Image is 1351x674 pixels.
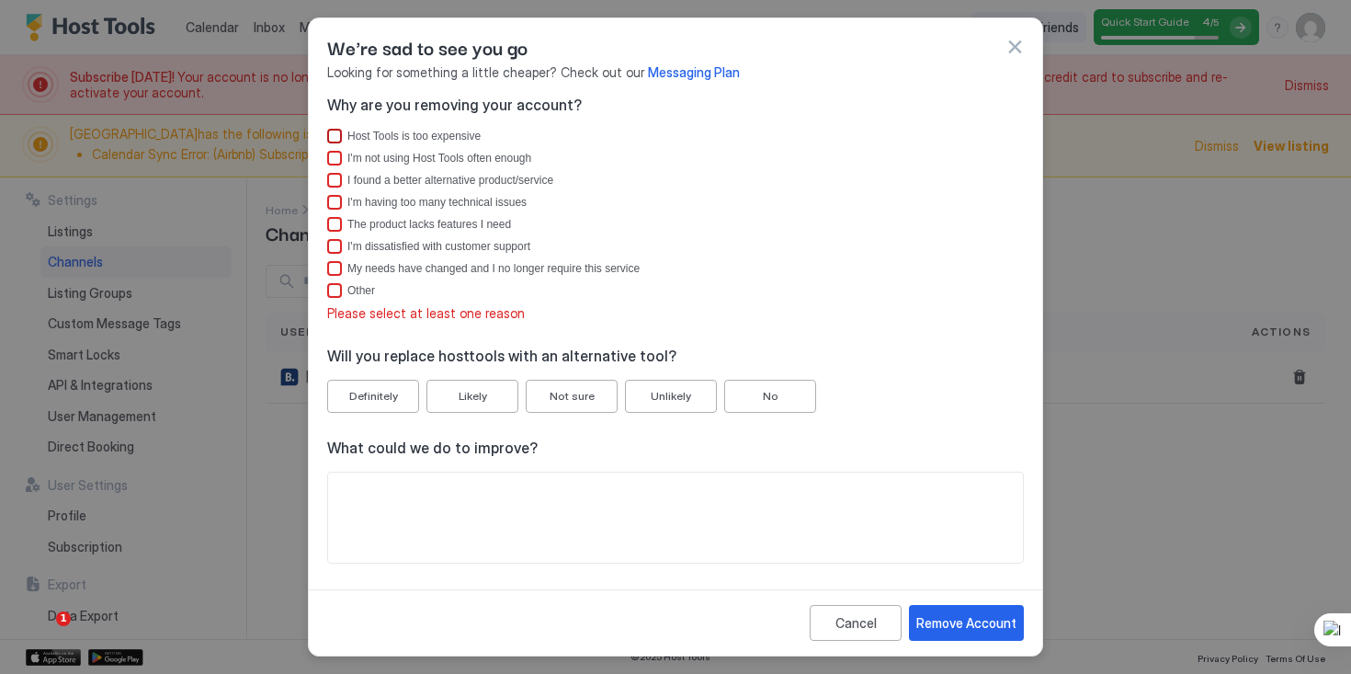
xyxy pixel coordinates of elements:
[347,196,527,209] div: I'm having too many technical issues
[916,613,1016,633] div: Remove Account
[327,439,1024,457] span: What could we do to improve?
[347,240,530,253] div: I'm dissatisfied with customer support
[327,129,1024,143] div: Host Tools is too expensive
[327,347,1024,365] span: Will you replace hosttools with an alternative tool?
[327,305,525,322] span: Please select at least one reason
[459,388,487,405] div: Likely
[327,261,1024,276] div: My needs have changed and I no longer require this service
[327,283,1024,298] div: Other
[763,388,778,405] div: No
[347,130,481,143] div: Host Tools is too expensive
[328,473,1023,563] textarea: Input Field
[526,380,618,413] button: Not sure
[327,239,1024,254] div: I'm dissatisfied with customer support
[724,380,816,413] button: No
[327,195,1024,210] div: I'm having too many technical issues
[327,380,419,413] button: Definitely
[648,64,740,80] a: Messaging Plan
[651,388,691,405] div: Unlikely
[18,611,62,656] iframe: Intercom live chat
[550,388,595,405] div: Not sure
[327,217,1024,232] div: The product lacks features I need
[327,33,528,61] span: We're sad to see you go
[56,611,71,626] span: 1
[909,605,1024,641] button: Remove Account
[426,380,518,413] button: Likely
[625,380,717,413] button: Unlikely
[327,173,1024,188] div: I found a better alternative product/service
[347,174,553,187] div: I found a better alternative product/service
[347,284,375,297] div: Other
[327,96,1024,114] span: Why are you removing your account?
[327,151,1024,166] div: I'm not using Host Tools often enough
[347,152,531,165] div: I'm not using Host Tools often enough
[810,605,902,641] button: Cancel
[349,388,398,405] div: Definitely
[327,64,1024,81] span: Looking for something a little cheaper? Check out our
[347,262,640,275] div: My needs have changed and I no longer require this service
[347,218,511,231] div: The product lacks features I need
[835,613,877,633] div: Cancel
